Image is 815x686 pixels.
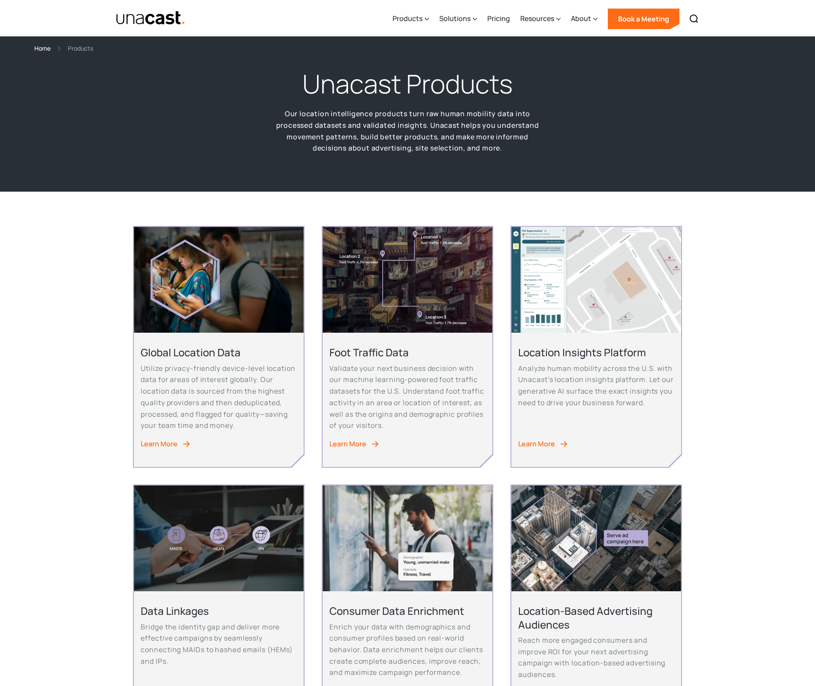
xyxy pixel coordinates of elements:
[141,604,296,617] h2: Data Linkages
[34,43,51,53] a: Home
[571,1,598,36] div: About
[329,346,485,359] h2: Foot Traffic Data
[571,13,591,24] div: About
[518,438,555,450] div: Learn More
[323,227,492,333] img: An aerial view of a city block with foot traffic data and location data information
[141,438,178,450] div: Learn More
[141,346,296,359] h2: Global Location Data
[520,1,561,36] div: Resources
[439,13,471,24] div: Solutions
[520,13,554,24] div: Resources
[329,363,485,431] p: Validate your next business decision with our machine learning-powered foot traffic datasets for ...
[329,438,366,450] div: Learn More
[518,438,674,450] a: Learn More
[518,346,674,359] h2: Location Insights Platform
[141,438,296,450] a: Learn More
[302,67,513,101] h1: Unacast Products
[392,1,429,36] div: Products
[487,1,510,36] a: Pricing
[689,14,699,24] img: Search icon
[392,13,423,24] div: Products
[608,9,679,29] a: Book a Meeting
[141,363,296,431] p: Utilize privacy-friendly device-level location data for areas of interest globally. Our location ...
[518,604,674,631] h2: Location-Based Advertising Audiences
[116,11,186,26] a: home
[329,621,485,679] p: Enrich your data with demographics and consumer profiles based on real-world behavior. Data enric...
[275,108,540,154] p: Our location intelligence products turn raw human mobility data into processed datasets and valid...
[68,43,93,53] div: Products
[518,635,674,680] p: Reach more engaged consumers and improve ROI for your next advertising campaign with location-bas...
[439,1,477,36] div: Solutions
[141,621,296,667] p: Bridge the identity gap and deliver more effective campaigns by seamlessly connecting MAIDs to ha...
[518,363,674,409] p: Analyze human mobility across the U.S. with Unacast’s location insights platform. Let our generat...
[511,485,681,591] img: Aerial View of city streets. Serve ad campaign here outlined
[116,11,186,26] img: Unacast text logo
[329,438,485,450] a: Learn More
[329,604,485,617] h2: Consumer Data Enrichment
